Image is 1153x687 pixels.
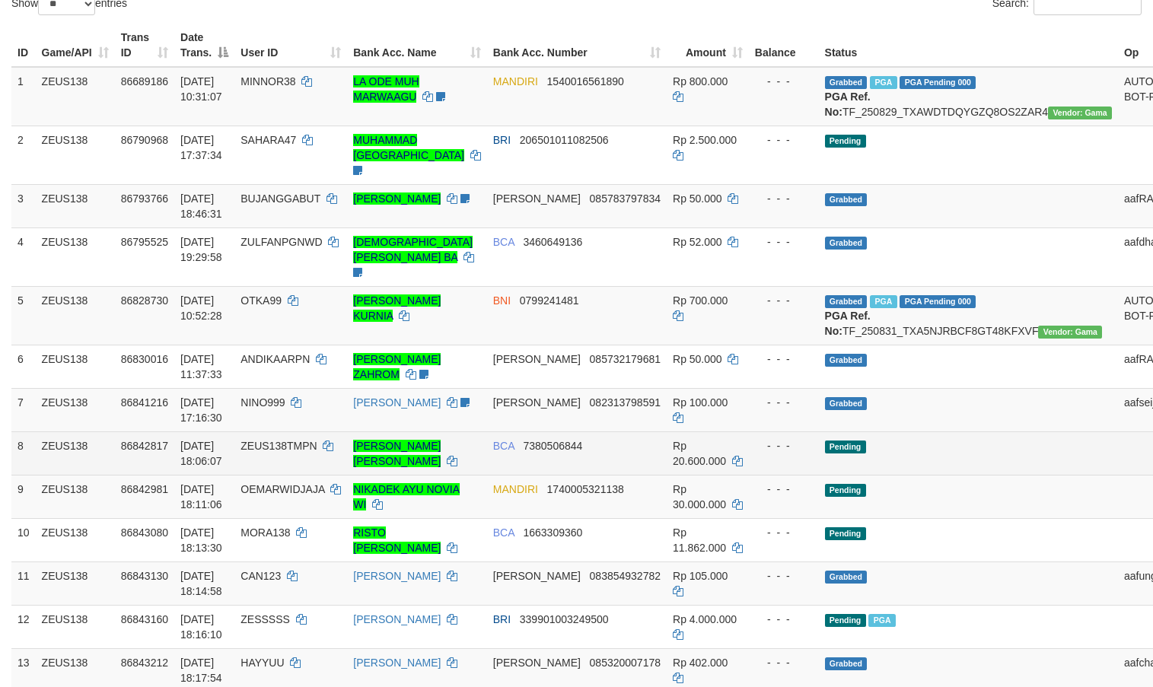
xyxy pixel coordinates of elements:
[353,613,441,625] a: [PERSON_NAME]
[520,134,609,146] span: Copy 206501011082506 to clipboard
[240,396,285,409] span: NINO999
[353,657,441,669] a: [PERSON_NAME]
[11,561,36,605] td: 11
[121,353,168,365] span: 86830016
[819,24,1118,67] th: Status
[36,227,115,286] td: ZEUS138
[180,134,222,161] span: [DATE] 17:37:34
[673,134,737,146] span: Rp 2.500.000
[870,76,897,89] span: Marked by aafkaynarin
[180,192,222,220] span: [DATE] 18:46:31
[755,525,813,540] div: - - -
[180,396,222,424] span: [DATE] 17:16:30
[234,24,347,67] th: User ID: activate to sort column ascending
[755,482,813,497] div: - - -
[180,483,222,510] span: [DATE] 18:11:06
[493,526,514,539] span: BCA
[240,440,317,452] span: ZEUS138TMPN
[900,76,976,89] span: PGA Pending
[673,657,728,669] span: Rp 402.000
[673,294,728,307] span: Rp 700.000
[523,236,582,248] span: Copy 3460649136 to clipboard
[353,483,460,510] a: NIKADEK AYU NOVIA WI
[825,571,868,584] span: Grabbed
[180,570,222,597] span: [DATE] 18:14:58
[590,657,661,669] span: Copy 085320007178 to clipboard
[667,24,749,67] th: Amount: activate to sort column ascending
[36,388,115,431] td: ZEUS138
[755,191,813,206] div: - - -
[240,353,310,365] span: ANDIKAARPN
[180,440,222,467] span: [DATE] 18:06:07
[493,134,511,146] span: BRI
[673,440,726,467] span: Rp 20.600.000
[36,561,115,605] td: ZEUS138
[121,396,168,409] span: 86841216
[755,568,813,584] div: - - -
[755,395,813,410] div: - - -
[36,184,115,227] td: ZEUS138
[180,236,222,263] span: [DATE] 19:29:58
[11,227,36,286] td: 4
[590,192,661,205] span: Copy 085783797834 to clipboard
[121,613,168,625] span: 86843160
[11,518,36,561] td: 10
[493,657,581,669] span: [PERSON_NAME]
[180,294,222,322] span: [DATE] 10:52:28
[240,613,290,625] span: ZESSSSS
[493,483,538,495] span: MANDIRI
[36,475,115,518] td: ZEUS138
[121,483,168,495] span: 86842981
[11,126,36,184] td: 2
[749,24,819,67] th: Balance
[121,192,168,205] span: 86793766
[673,526,726,554] span: Rp 11.862.000
[673,570,728,582] span: Rp 105.000
[347,24,487,67] th: Bank Acc. Name: activate to sort column ascending
[11,24,36,67] th: ID
[673,353,722,365] span: Rp 50.000
[819,67,1118,126] td: TF_250829_TXAWDTDQYGZQ8OS2ZAR4
[825,135,866,148] span: Pending
[673,396,728,409] span: Rp 100.000
[240,134,296,146] span: SAHARA47
[121,526,168,539] span: 86843080
[11,286,36,345] td: 5
[240,75,295,87] span: MINNOR38
[240,236,322,248] span: ZULFANPGNWD
[240,294,282,307] span: OTKA99
[870,295,897,308] span: Marked by aafsreyleap
[180,353,222,380] span: [DATE] 11:37:33
[174,24,234,67] th: Date Trans.: activate to sort column descending
[121,236,168,248] span: 86795525
[673,613,737,625] span: Rp 4.000.000
[180,75,222,103] span: [DATE] 10:31:07
[115,24,174,67] th: Trans ID: activate to sort column ascending
[121,657,168,669] span: 86843212
[36,431,115,475] td: ZEUS138
[36,67,115,126] td: ZEUS138
[353,192,441,205] a: [PERSON_NAME]
[11,388,36,431] td: 7
[353,353,441,380] a: [PERSON_NAME] ZAHROM
[493,192,581,205] span: [PERSON_NAME]
[240,570,281,582] span: CAN123
[11,184,36,227] td: 3
[755,234,813,250] div: - - -
[755,351,813,367] div: - - -
[825,441,866,453] span: Pending
[180,613,222,641] span: [DATE] 18:16:10
[547,75,624,87] span: Copy 1540016561890 to clipboard
[493,236,514,248] span: BCA
[673,236,722,248] span: Rp 52.000
[673,75,728,87] span: Rp 800.000
[36,126,115,184] td: ZEUS138
[547,483,624,495] span: Copy 1740005321138 to clipboard
[493,440,514,452] span: BCA
[1048,107,1112,119] span: Vendor URL: https://trx31.1velocity.biz
[353,134,464,161] a: MUHAMMAD [GEOGRAPHIC_DATA]
[825,614,866,627] span: Pending
[673,483,726,510] span: Rp 30.000.000
[755,612,813,627] div: - - -
[755,132,813,148] div: - - -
